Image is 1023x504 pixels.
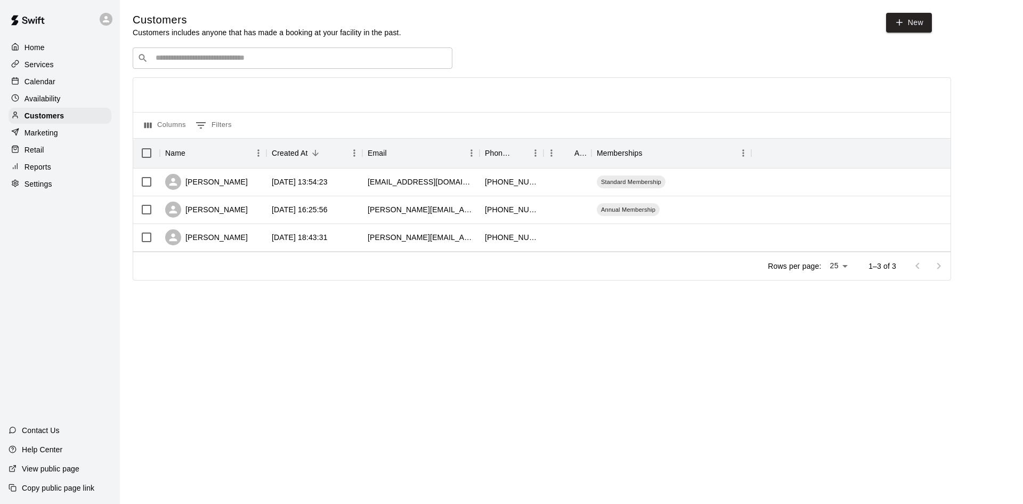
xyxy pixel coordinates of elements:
button: Menu [346,145,362,161]
button: Menu [464,145,480,161]
a: New [886,13,932,33]
div: 2025-10-11 13:54:23 [272,177,328,187]
div: steiner.m0710@gmail.com [368,232,474,243]
a: Settings [9,176,111,192]
button: Sort [513,146,527,161]
div: 2025-10-02 18:43:31 [272,232,328,243]
a: Reports [9,159,111,175]
p: Services [25,59,54,70]
div: Search customers by name or email [133,47,452,69]
button: Sort [308,146,323,161]
div: Memberships [597,138,643,168]
p: Reports [25,162,51,172]
div: [PERSON_NAME] [165,202,248,218]
button: Sort [387,146,402,161]
p: Calendar [25,76,55,87]
p: Contact Us [22,425,60,436]
div: Name [165,138,185,168]
p: View public page [22,463,79,474]
div: potts.russell@gmail.com [368,204,474,215]
div: +16313358938 [485,177,538,187]
div: Name [160,138,266,168]
button: Show filters [193,117,234,134]
button: Select columns [142,117,189,134]
div: sjcurtin602@icloud.com [368,177,474,187]
div: Age [574,138,586,168]
a: Availability [9,91,111,107]
p: Customers includes anyone that has made a booking at your facility in the past. [133,27,401,38]
h5: Customers [133,13,401,27]
button: Sort [185,146,200,161]
p: Settings [25,179,52,189]
button: Sort [643,146,657,161]
div: 2025-10-05 16:25:56 [272,204,328,215]
a: Home [9,39,111,55]
a: Marketing [9,125,111,141]
span: Annual Membership [597,205,660,214]
a: Calendar [9,74,111,90]
p: Help Center [22,444,62,455]
div: 25 [825,258,851,274]
p: Customers [25,110,64,121]
div: Phone Number [485,138,513,168]
button: Menu [250,145,266,161]
p: Copy public page link [22,483,94,493]
div: Email [368,138,387,168]
div: Age [543,138,591,168]
p: 1–3 of 3 [868,261,896,271]
p: Marketing [25,127,58,138]
a: Customers [9,108,111,124]
div: Standard Membership [597,175,665,188]
div: Email [362,138,480,168]
div: [PERSON_NAME] [165,229,248,245]
div: Memberships [591,138,751,168]
a: Retail [9,142,111,158]
span: Standard Membership [597,178,665,186]
p: Rows per page: [768,261,821,271]
div: +17049062450 [485,204,538,215]
p: Retail [25,145,44,155]
button: Menu [543,145,559,161]
div: Created At [272,138,308,168]
div: Phone Number [480,138,543,168]
button: Sort [559,146,574,161]
p: Availability [25,93,61,104]
button: Menu [735,145,751,161]
button: Menu [527,145,543,161]
div: [PERSON_NAME] [165,174,248,190]
div: Created At [266,138,362,168]
p: Home [25,42,45,53]
a: Services [9,57,111,73]
div: Annual Membership [597,203,660,216]
div: +17042316936 [485,232,538,243]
